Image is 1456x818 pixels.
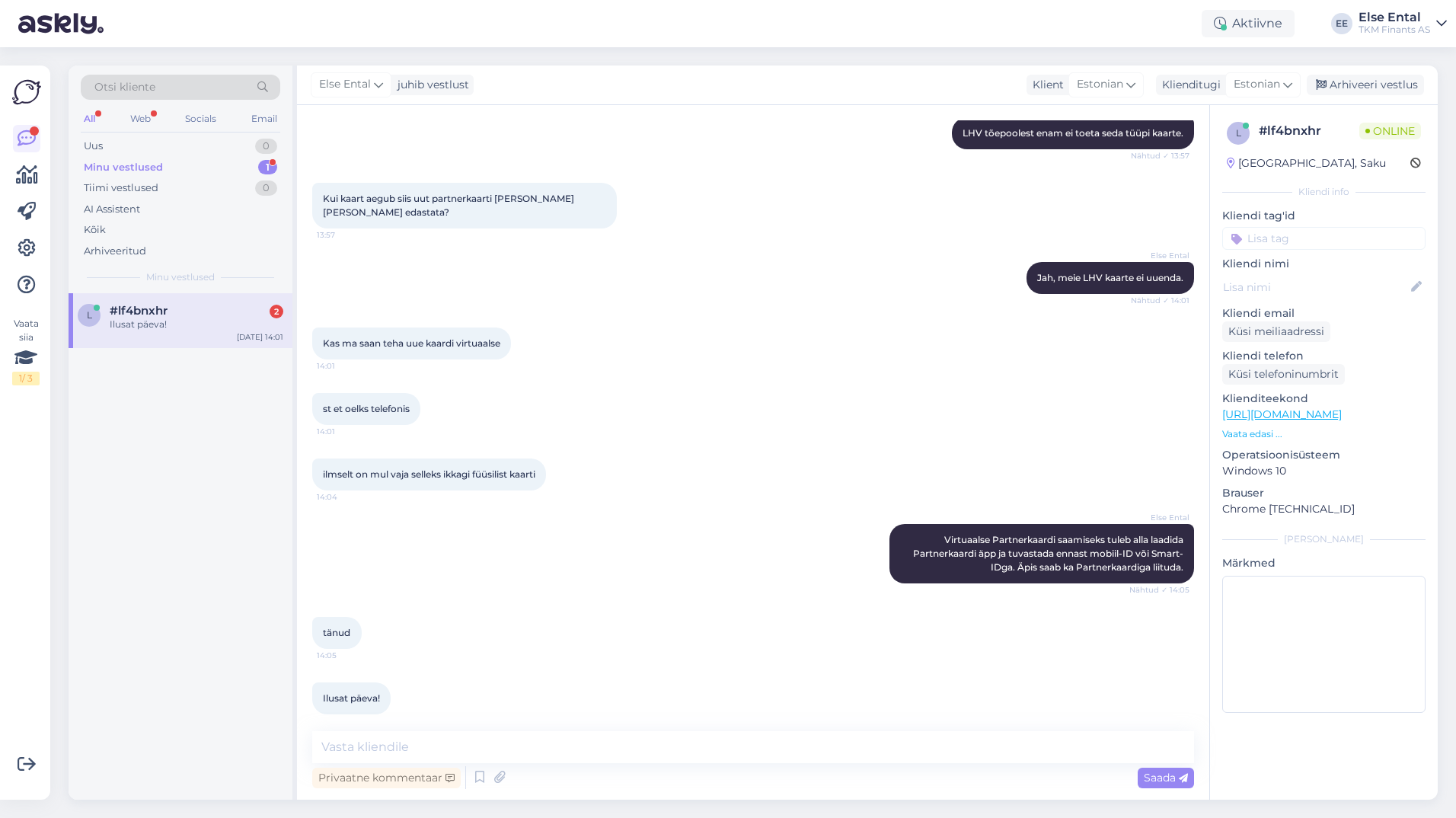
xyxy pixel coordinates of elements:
div: Küsi meiliaadressi [1222,321,1330,342]
input: Lisa nimi [1223,279,1408,296]
div: 1 / 3 [12,372,40,385]
span: 14:05 [317,715,374,727]
span: Else Ental [1132,250,1189,261]
div: [DATE] 14:01 [237,331,283,343]
span: 14:05 [317,650,374,661]
div: Privaatne kommentaar [312,768,461,788]
span: 14:01 [317,426,374,437]
div: Socials [182,109,219,129]
div: Ilusat päeva! [110,318,283,331]
p: Kliendi email [1222,305,1426,321]
p: Brauser [1222,485,1426,501]
span: l [1236,127,1241,139]
div: 0 [255,181,277,196]
input: Lisa tag [1222,227,1426,250]
span: Virtuaalse Partnerkaardi saamiseks tuleb alla laadida Partnerkaardi äpp ja tuvastada ennast mobii... [913,534,1186,573]
a: Else EntalTKM Finants AS [1359,11,1447,36]
span: Kas ma saan teha uue kaardi virtuaalse [323,337,500,349]
span: Nähtud ✓ 14:01 [1131,295,1189,306]
span: Saada [1144,771,1188,784]
span: 13:57 [317,229,374,241]
p: Klienditeekond [1222,391,1426,407]
p: Operatsioonisüsteem [1222,447,1426,463]
span: Estonian [1077,76,1123,93]
span: Nähtud ✓ 14:05 [1129,584,1189,596]
div: Arhiveeri vestlus [1307,75,1424,95]
div: EE [1331,13,1352,34]
span: #lf4bnxhr [110,304,168,318]
span: Otsi kliente [94,79,155,95]
span: Kui kaart aegub siis uut partnerkaarti [PERSON_NAME] [PERSON_NAME] edastata? [323,193,576,218]
div: Else Ental [1359,11,1430,24]
div: Kliendi info [1222,185,1426,199]
div: [GEOGRAPHIC_DATA], Saku [1227,155,1386,171]
span: l [87,309,92,321]
span: Online [1359,123,1421,139]
div: Klienditugi [1156,77,1221,93]
div: Uus [84,139,103,154]
span: Jah, meie LHV kaarte ei uuenda. [1037,272,1183,283]
span: 14:01 [317,360,374,372]
div: Minu vestlused [84,160,163,175]
div: Vaata siia [12,317,40,385]
p: Windows 10 [1222,463,1426,479]
div: Email [248,109,280,129]
span: Else Ental [1132,512,1189,523]
div: Aktiivne [1202,10,1295,37]
span: LHV tõepoolest enam ei toeta seda tüüpi kaarte. [963,127,1183,139]
p: Chrome [TECHNICAL_ID] [1222,501,1426,517]
span: ilmselt on mul vaja selleks ikkagi füüsilist kaarti [323,468,535,480]
div: 1 [258,160,277,175]
a: [URL][DOMAIN_NAME] [1222,407,1342,421]
div: 0 [255,139,277,154]
span: Ilusat päeva! [323,692,380,704]
img: Askly Logo [12,78,41,107]
span: 14:04 [317,491,374,503]
span: Minu vestlused [146,270,215,284]
p: Märkmed [1222,555,1426,571]
span: tänud [323,627,350,638]
div: juhib vestlust [391,77,469,93]
div: Küsi telefoninumbrit [1222,364,1345,385]
span: Else Ental [319,76,371,93]
div: Arhiveeritud [84,244,146,259]
p: Kliendi nimi [1222,256,1426,272]
p: Kliendi telefon [1222,348,1426,364]
span: Nähtud ✓ 13:57 [1131,150,1189,161]
div: Klient [1027,77,1064,93]
div: TKM Finants AS [1359,24,1430,36]
div: # lf4bnxhr [1259,122,1359,140]
p: Kliendi tag'id [1222,208,1426,224]
div: 2 [270,305,283,318]
div: Kõik [84,222,106,238]
div: Web [127,109,154,129]
div: All [81,109,98,129]
div: Tiimi vestlused [84,181,158,196]
span: Estonian [1234,76,1280,93]
span: st et oelks telefonis [323,403,410,414]
p: Vaata edasi ... [1222,427,1426,441]
div: [PERSON_NAME] [1222,532,1426,546]
div: AI Assistent [84,202,140,217]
